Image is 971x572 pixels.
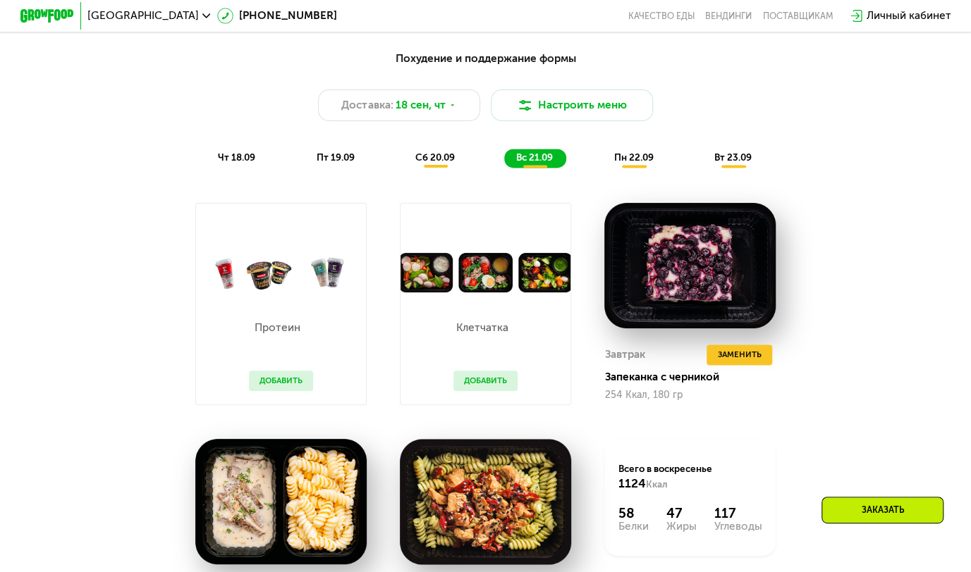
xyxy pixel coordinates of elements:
span: Заменить [718,348,762,361]
div: 47 [666,506,697,522]
div: Жиры [666,521,697,532]
div: Заказать [822,497,943,523]
div: Запеканка с черникой [604,371,786,384]
div: Похудение и поддержание формы [86,51,884,68]
div: Личный кабинет [866,8,951,24]
span: вт 23.09 [714,151,752,163]
div: Белки [618,521,649,532]
div: 117 [714,506,762,522]
div: поставщикам [762,11,833,21]
a: [PHONE_NUMBER] [217,8,337,24]
span: пт 19.09 [317,151,355,163]
p: Протеин [249,323,307,333]
button: Добавить [453,371,518,391]
span: сб 20.09 [415,151,455,163]
a: Качество еды [628,11,695,21]
span: Ккал [646,478,668,490]
span: [GEOGRAPHIC_DATA] [87,11,199,21]
div: Углеводы [714,521,762,532]
p: Клетчатка [453,323,511,333]
a: Вендинги [705,11,752,21]
div: 254 Ккал, 180 гр [604,390,775,401]
span: вс 21.09 [516,151,553,163]
span: 1124 [618,476,646,490]
button: Добавить [249,371,314,391]
button: Заменить [707,344,772,365]
span: пн 22.09 [614,151,654,163]
div: 58 [618,506,649,522]
span: чт 18.09 [218,151,255,163]
div: Завтрак [604,344,645,365]
span: Доставка: [341,97,393,113]
button: Настроить меню [491,89,653,122]
div: Всего в воскресенье [618,462,762,492]
span: 18 сен, чт [396,97,446,113]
